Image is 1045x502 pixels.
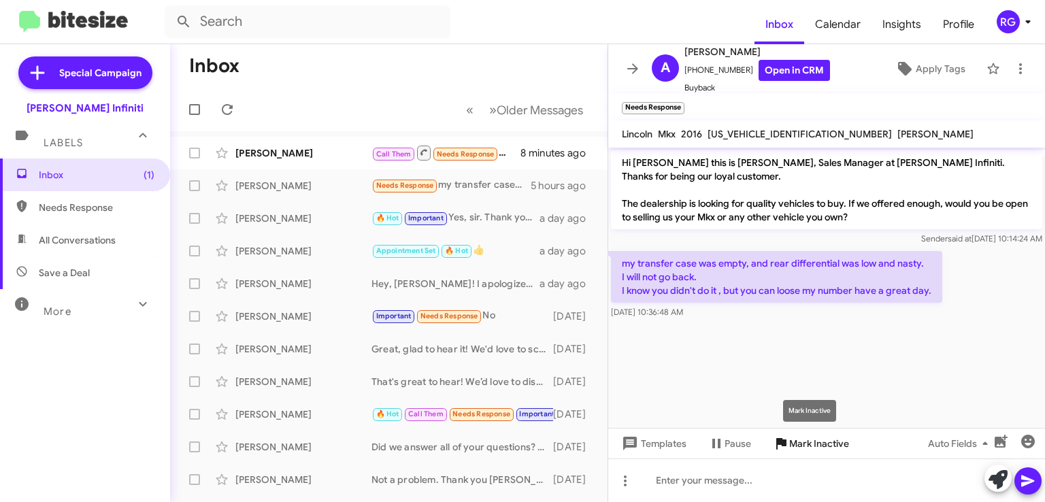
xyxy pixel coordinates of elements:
div: 8 minutes ago [520,146,597,160]
a: Special Campaign [18,56,152,89]
div: [PERSON_NAME] [235,146,371,160]
div: [PERSON_NAME] Infiniti [27,101,144,115]
h1: Inbox [189,55,239,77]
div: a day ago [540,277,597,290]
div: 👍 [371,243,540,258]
button: Apply Tags [880,56,980,81]
a: Inbox [754,5,804,44]
span: Labels [44,137,83,149]
div: [PERSON_NAME] [235,407,371,421]
span: 🔥 Hot [376,409,399,418]
button: Next [481,96,591,124]
div: Great, glad to hear it! We'd love to schedule a time for you to come in this week and get your ne... [371,342,553,356]
span: [PERSON_NAME] [897,128,974,140]
span: More [44,305,71,318]
div: [DATE] [553,407,597,421]
span: said at [948,233,972,244]
div: Not a problem. Thank you [PERSON_NAME] and have a great day! [371,473,553,486]
div: a day ago [540,212,597,225]
span: « [466,101,474,118]
div: [PERSON_NAME] [235,212,371,225]
div: Mark Inactive [783,400,836,422]
span: Important [408,214,444,222]
span: Lincoln [622,128,652,140]
button: Previous [458,96,482,124]
a: Profile [932,5,985,44]
span: Older Messages [497,103,583,118]
p: my transfer case was empty, and rear differential was low and nasty. I will not go back. I know y... [611,251,942,303]
span: Auto Fields [928,431,993,456]
div: Yes, sir. Thank you. [371,210,540,226]
span: Important [519,409,554,418]
span: A [661,57,670,79]
a: Calendar [804,5,872,44]
nav: Page navigation example [459,96,591,124]
div: [PERSON_NAME] [235,375,371,388]
span: (1) [144,168,154,182]
div: [PERSON_NAME] [235,277,371,290]
span: Needs Response [39,201,154,214]
span: [US_VEHICLE_IDENTIFICATION_NUMBER] [708,128,892,140]
span: Call Them [376,150,412,158]
span: Special Campaign [59,66,142,80]
div: [PERSON_NAME] [235,473,371,486]
button: RG [985,10,1030,33]
span: Needs Response [437,150,495,158]
div: [PERSON_NAME] [235,342,371,356]
button: Auto Fields [917,431,1004,456]
span: Needs Response [452,409,510,418]
span: » [489,101,497,118]
input: Search [165,5,450,38]
span: Inbox [39,168,154,182]
span: Pause [725,431,751,456]
div: [DATE] [553,440,597,454]
div: my transfer case was empty, and rear differential was low and nasty. I will not go back. I know y... [371,178,531,193]
span: 2016 [681,128,702,140]
span: [PERSON_NAME] [684,44,830,60]
p: Hi [PERSON_NAME] this is [PERSON_NAME], Sales Manager at [PERSON_NAME] Infiniti. Thanks for being... [611,150,1042,229]
div: [DATE] [553,342,597,356]
span: 🔥 Hot [445,246,468,255]
div: No [371,308,553,324]
span: All Conversations [39,233,116,247]
button: Mark Inactive [762,431,860,456]
div: Hey, [PERSON_NAME]! I apologize for the delayed response. What did you lease? [371,277,540,290]
div: [PERSON_NAME] [235,244,371,258]
span: Call Them [408,409,444,418]
span: [PHONE_NUMBER] [684,60,830,81]
div: Do you have a QX 50 , 2023 or 2024 luxe? [371,144,520,161]
button: Templates [608,431,697,456]
div: [DATE] [553,375,597,388]
span: Sender [DATE] 10:14:24 AM [921,233,1042,244]
div: That's great to hear! We’d love to discuss buying your QX50. Would you be open to scheduling an a... [371,375,553,388]
a: Open in CRM [759,60,830,81]
div: [DATE] [553,309,597,323]
div: 5 hours ago [531,179,597,193]
div: RG [997,10,1020,33]
div: [PERSON_NAME] [235,309,371,323]
div: Thank you, and I will call [DATE]. [371,406,553,422]
div: [DATE] [553,473,597,486]
button: Pause [697,431,762,456]
span: Save a Deal [39,266,90,280]
div: [PERSON_NAME] [235,440,371,454]
span: Templates [619,431,686,456]
a: Insights [872,5,932,44]
span: Apply Tags [916,56,965,81]
div: [PERSON_NAME] [235,179,371,193]
span: Needs Response [376,181,434,190]
span: Buyback [684,81,830,95]
div: a day ago [540,244,597,258]
small: Needs Response [622,102,684,114]
span: Mark Inactive [789,431,849,456]
span: Mkx [658,128,676,140]
div: Did we answer all of your questions? Are you still in the market for a vehicle? [371,440,553,454]
span: Appointment Set [376,246,436,255]
span: Important [376,312,412,320]
span: Needs Response [420,312,478,320]
span: 🔥 Hot [376,214,399,222]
